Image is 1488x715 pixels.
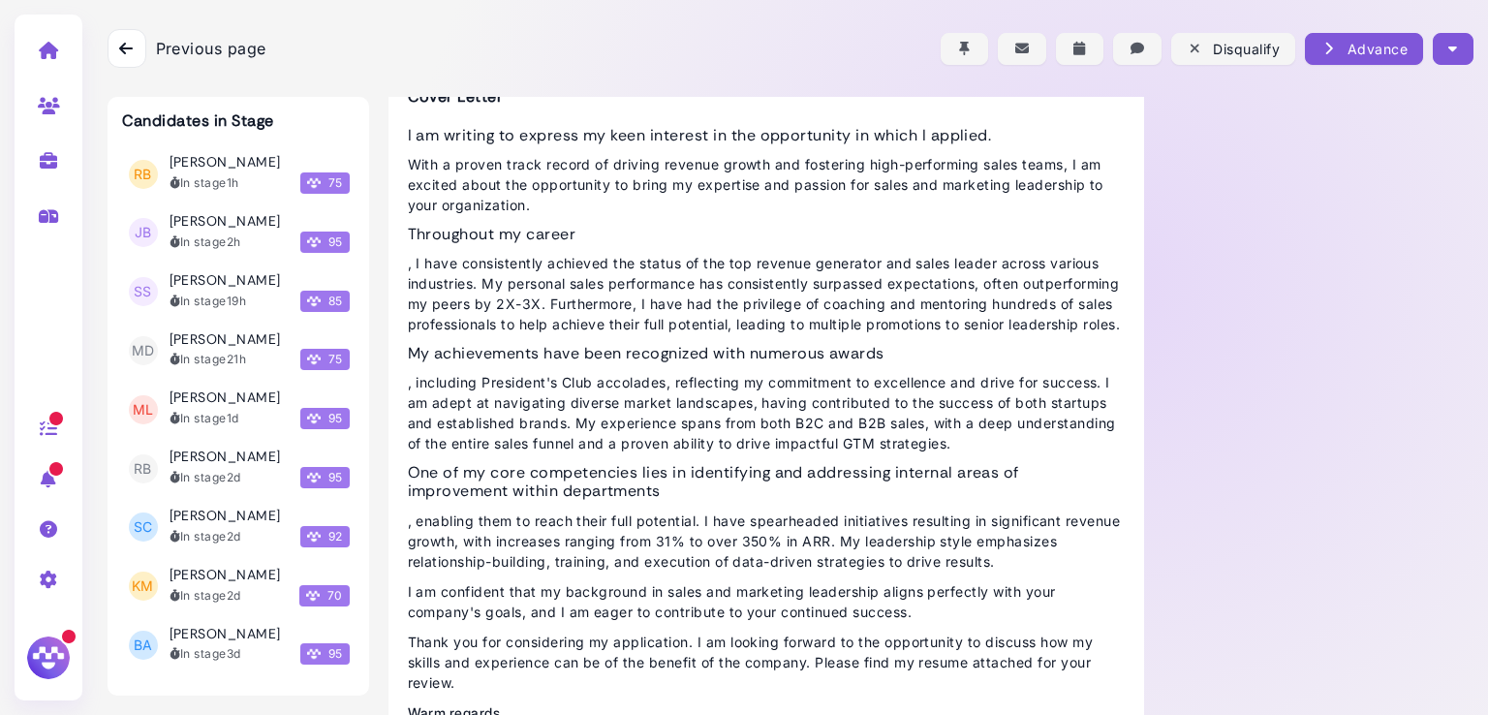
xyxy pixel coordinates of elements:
h3: [PERSON_NAME] [170,154,281,171]
span: 95 [300,232,350,253]
h3: [PERSON_NAME] [170,331,281,348]
time: 2025-09-03T16:17:20.632Z [227,175,239,190]
span: 95 [300,408,350,429]
time: 2025-09-03T15:13:18.495Z [227,234,241,249]
h3: One of my core competencies lies in identifying and addressing internal areas of improvement with... [408,463,1125,500]
img: Megan Score [307,412,321,425]
span: 75 [300,172,350,194]
div: Advance [1320,39,1408,59]
span: 92 [300,526,350,547]
img: Megan Score [306,589,320,603]
time: 2025-09-02T22:09:18.889Z [227,294,246,308]
h2: I am writing to express my keen interest in the opportunity in which I applied. [408,126,1125,144]
p: With a proven track record of driving revenue growth and fostering high-performing sales teams, I... [408,154,1125,215]
div: In stage [170,528,241,545]
h3: [PERSON_NAME] [170,567,281,583]
img: Megan Score [307,176,321,190]
div: In stage [170,351,247,368]
time: 2025-09-01T08:23:11.965Z [227,529,241,544]
h3: [PERSON_NAME] [170,272,281,289]
span: 70 [299,585,350,606]
a: Previous page [108,29,266,68]
span: KM [129,572,158,601]
h3: [PERSON_NAME] [170,508,281,524]
time: 2025-09-02T19:37:54.913Z [227,352,246,366]
span: ML [129,395,158,424]
div: In stage [170,469,241,486]
p: I am confident that my background in sales and marketing leadership aligns perfectly with your co... [408,581,1125,622]
time: 2025-08-31T02:47:39.451Z [227,646,241,661]
p: , enabling them to reach their full potential. I have spearheaded initiatives resulting in signif... [408,511,1125,572]
p: Thank you for considering my application. I am looking forward to the opportunity to discuss how ... [408,632,1125,693]
span: RB [129,454,158,483]
h3: [PERSON_NAME] [170,389,281,406]
div: In stage [170,645,241,663]
span: 95 [300,643,350,665]
div: In stage [170,293,247,310]
h3: My achievements have been recognized with numerous awards [408,344,1125,362]
img: Megan [24,634,73,682]
div: In stage [170,410,239,427]
span: MD [129,336,158,365]
div: Disqualify [1187,39,1280,59]
time: 2025-09-02T13:45:15.278Z [227,411,239,425]
h3: [PERSON_NAME] [170,626,281,642]
span: 95 [300,467,350,488]
time: 2025-09-01T15:06:50.950Z [227,470,241,484]
h3: [PERSON_NAME] [170,449,281,465]
span: Previous page [156,37,266,60]
time: 2025-08-31T22:51:01.387Z [227,588,241,603]
img: Megan Score [307,471,321,484]
span: SC [129,513,158,542]
h3: Candidates in Stage [122,111,274,130]
h3: [PERSON_NAME] [170,213,281,230]
div: In stage [170,587,241,605]
div: In stage [170,174,239,192]
img: Megan Score [307,353,321,366]
span: BA [129,631,158,660]
img: Megan Score [307,295,321,308]
span: JB [129,218,158,247]
button: Disqualify [1171,33,1295,65]
span: RB [129,160,158,189]
span: SS [129,277,158,306]
img: Megan Score [307,530,321,544]
span: 85 [300,291,350,312]
span: 75 [300,349,350,370]
img: Megan Score [307,647,321,661]
button: Advance [1305,33,1423,65]
img: Megan Score [307,235,321,249]
p: , I have consistently achieved the status of the top revenue generator and sales leader across va... [408,253,1125,334]
div: In stage [170,233,241,251]
h3: Throughout my career [408,225,1125,243]
p: , including President's Club accolades, reflecting my commitment to excellence and drive for succ... [408,372,1125,453]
